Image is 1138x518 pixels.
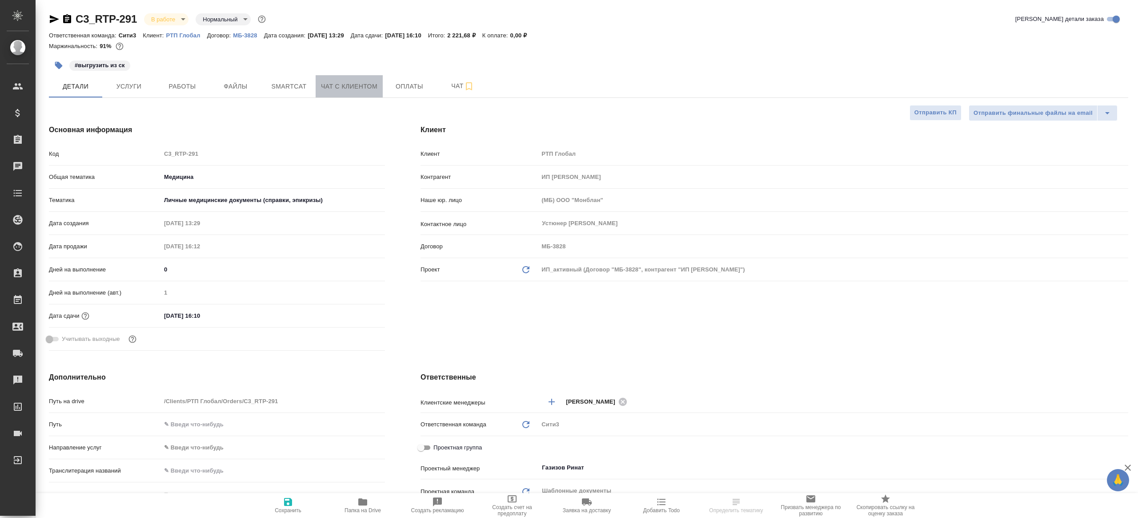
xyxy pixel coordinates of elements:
p: Ответственная команда: [49,32,119,39]
a: C3_RTP-291 [76,13,137,25]
div: ✎ Введи что-нибудь [164,443,374,452]
span: 🙏 [1110,471,1126,490]
p: Контактное лицо [421,220,538,229]
button: Создать счет на предоплату [475,493,549,518]
button: Отправить КП [910,105,962,121]
button: Если добавить услуги и заполнить их объемом, то дата рассчитается автоматически [80,310,91,322]
p: Общая тематика [49,173,161,182]
p: [DATE] 13:29 [308,32,351,39]
div: Медицина [161,170,385,185]
p: #выгрузить из ск [75,61,125,70]
p: Дней на выполнение (авт.) [49,288,161,297]
button: Доп статусы указывают на важность/срочность заказа [256,13,268,25]
span: Детали [54,81,97,92]
p: Наше юр. лицо [421,196,538,205]
button: 174.54 RUB; [114,40,125,52]
h4: Ответственные [421,372,1128,383]
p: Итого: [428,32,447,39]
p: Договор [421,242,538,251]
span: выгрузить из ск [68,61,131,69]
p: Дата продажи [49,242,161,251]
span: Работы [161,81,204,92]
button: Добавить менеджера [541,391,562,413]
input: Пустое поле [161,395,385,408]
p: Дней на выполнение [49,265,161,274]
div: Личные медицинские документы (справки, эпикризы) [161,193,385,208]
span: Чат [441,81,484,92]
input: Пустое поле [161,286,385,299]
p: Транслитерация названий [49,466,161,475]
p: Маржинальность: [49,43,100,49]
span: Файлы [214,81,257,92]
p: Дата сдачи: [351,32,385,39]
p: Проектный менеджер [421,464,538,473]
input: Пустое поле [538,170,1128,183]
input: Пустое поле [161,240,239,253]
p: Направление услуг [49,443,161,452]
div: Сити3 [538,417,1128,432]
span: [PERSON_NAME] [566,397,621,406]
button: Определить тематику [699,493,773,518]
p: МБ-3828 [233,32,264,39]
span: Учитывать выходные [62,335,120,344]
div: ✎ Введи что-нибудь [161,440,385,455]
button: Добавить Todo [624,493,699,518]
button: 🙏 [1107,469,1129,491]
span: Проектная группа [433,443,482,452]
div: [PERSON_NAME] [566,396,630,407]
input: ✎ Введи что-нибудь [161,309,239,322]
p: Комментарии клиента [49,491,161,500]
span: Призвать менеджера по развитию [779,504,843,517]
button: Папка на Drive [325,493,400,518]
button: Скопировать ссылку [62,14,72,24]
input: Пустое поле [161,147,385,160]
button: Выбери, если сб и вс нужно считать рабочими днями для выполнения заказа. [127,333,138,345]
p: Контрагент [421,173,538,182]
button: Создать рекламацию [400,493,475,518]
p: 0,00 ₽ [510,32,534,39]
button: В работе [148,16,178,23]
p: Путь на drive [49,397,161,406]
span: Чат с клиентом [321,81,377,92]
input: Пустое поле [538,147,1128,160]
button: Нормальный [200,16,240,23]
span: Отправить финальные файлы на email [974,108,1093,118]
p: Клиент: [143,32,166,39]
span: Оплаты [388,81,431,92]
p: Сити3 [119,32,143,39]
button: Скопировать ссылку для ЯМессенджера [49,14,60,24]
button: Заявка на доставку [549,493,624,518]
span: Добавить Todo [643,507,680,514]
input: ✎ Введи что-нибудь [161,263,385,276]
button: Сохранить [251,493,325,518]
span: Сохранить [275,507,301,514]
span: Отправить КП [914,108,957,118]
p: Клиентские менеджеры [421,398,538,407]
h4: Основная информация [49,125,385,135]
span: Определить тематику [709,507,763,514]
p: Клиент [421,150,538,158]
h4: Дополнительно [49,372,385,383]
p: 2 221,68 ₽ [447,32,482,39]
h4: Клиент [421,125,1128,135]
p: Код [49,150,161,158]
span: Заявка на доставку [563,507,611,514]
div: ИП_активный (Договор "МБ-3828", контрагент "ИП [PERSON_NAME]") [538,262,1128,277]
p: Договор: [207,32,233,39]
div: В работе [144,13,188,25]
p: [DATE] 16:10 [385,32,428,39]
p: Проект [421,265,440,274]
input: Пустое поле [538,194,1128,206]
input: ✎ Введи что-нибудь [161,464,385,477]
button: Призвать менеджера по развитию [773,493,848,518]
span: Услуги [108,81,150,92]
span: Скопировать ссылку на оценку заказа [853,504,918,517]
p: Ответственная команда [421,420,486,429]
span: Создать рекламацию [411,507,464,514]
button: Open [1123,401,1125,403]
p: 91% [100,43,113,49]
p: Дата сдачи [49,312,80,320]
button: Добавить тэг [49,56,68,75]
input: ✎ Введи что-нибудь [161,418,385,431]
span: Smartcat [268,81,310,92]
